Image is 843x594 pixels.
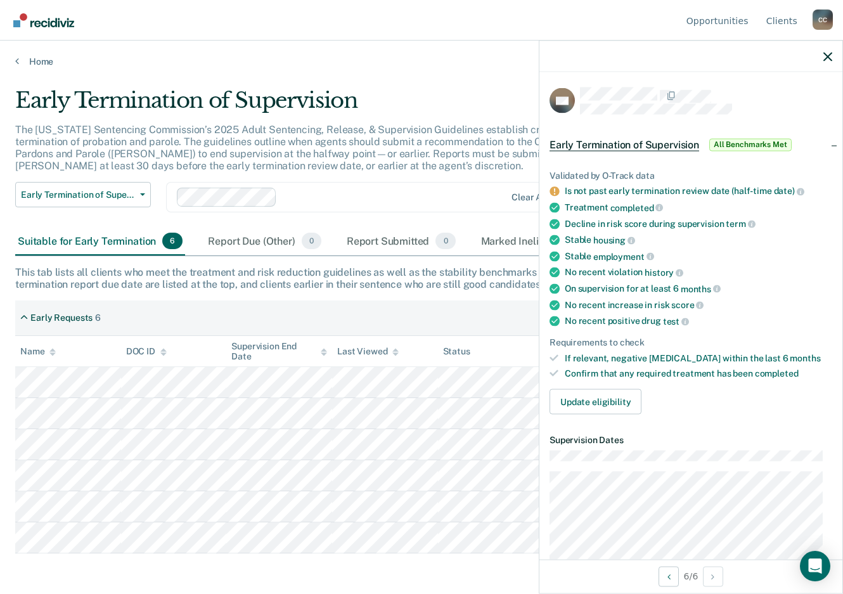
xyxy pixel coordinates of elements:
div: No recent positive drug [565,316,832,327]
div: DOC ID [126,346,167,357]
span: test [663,316,689,326]
div: Requirements to check [550,337,832,347]
p: The [US_STATE] Sentencing Commission’s 2025 Adult Sentencing, Release, & Supervision Guidelines e... [15,124,627,172]
img: Recidiviz [13,13,74,27]
div: Early Termination of SupervisionAll Benchmarks Met [539,124,842,165]
div: On supervision for at least 6 [565,283,832,294]
div: Validated by O-Track data [550,170,832,181]
div: Clear agents [512,192,565,203]
div: Open Intercom Messenger [800,551,830,581]
div: Early Requests [30,313,93,323]
span: completed [755,368,799,378]
span: employment [593,251,653,261]
div: Marked Ineligible [479,228,591,255]
div: 6 / 6 [539,559,842,593]
div: Confirm that any required treatment has been [565,368,832,379]
span: housing [593,235,635,245]
div: Early Termination of Supervision [15,87,648,124]
span: completed [610,202,664,212]
button: Update eligibility [550,389,641,415]
span: All Benchmarks Met [709,138,792,151]
span: term [726,219,755,229]
div: Decline in risk score during supervision [565,218,832,229]
div: C C [813,10,833,30]
div: Stable [565,250,832,262]
div: Suitable for Early Termination [15,228,185,255]
div: Name [20,346,56,357]
div: Treatment [565,202,832,213]
span: 6 [162,233,183,249]
div: If relevant, negative [MEDICAL_DATA] within the last 6 [565,352,832,363]
button: Profile dropdown button [813,10,833,30]
div: No recent violation [565,267,832,278]
div: 6 [95,313,101,323]
a: Home [15,56,828,67]
div: Status [443,346,470,357]
div: Stable [565,235,832,246]
span: 0 [435,233,455,249]
div: This tab lists all clients who meet the treatment and risk reduction guidelines as well as the st... [15,266,828,290]
span: Early Termination of Supervision [550,138,699,151]
span: history [645,268,683,278]
button: Next Opportunity [703,566,723,586]
span: score [671,300,704,310]
div: Report Submitted [344,228,458,255]
div: Report Due (Other) [205,228,323,255]
button: Previous Opportunity [659,566,679,586]
div: No recent increase in risk [565,299,832,311]
dt: Supervision Dates [550,435,832,446]
span: months [681,283,721,294]
span: Early Termination of Supervision [21,190,135,200]
span: 0 [302,233,321,249]
div: Supervision End Date [231,341,327,363]
span: months [790,352,820,363]
div: Is not past early termination review date (half-time date) [565,186,832,197]
div: Last Viewed [337,346,399,357]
